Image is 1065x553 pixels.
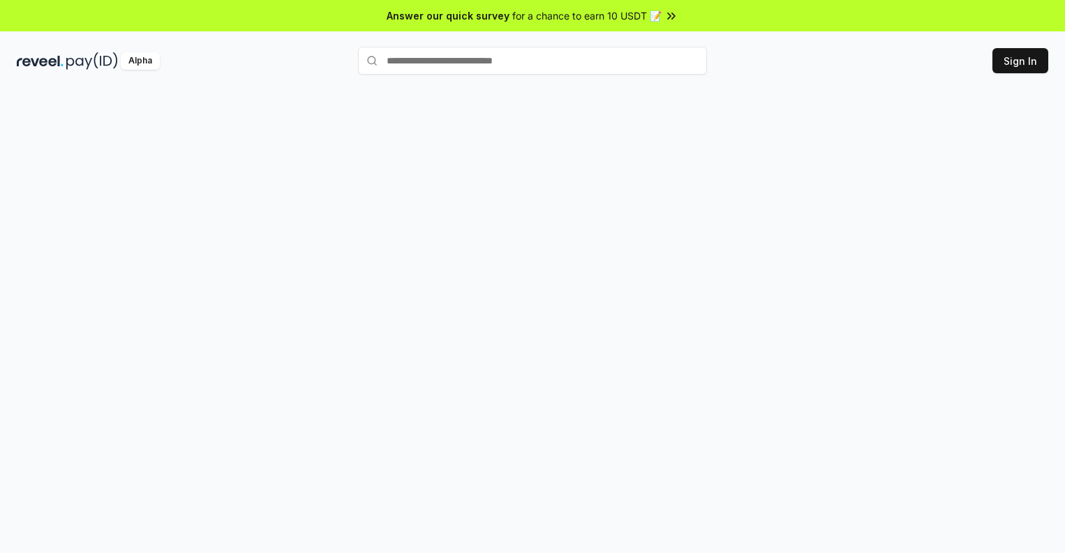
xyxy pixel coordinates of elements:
[387,8,509,23] span: Answer our quick survey
[17,52,64,70] img: reveel_dark
[992,48,1048,73] button: Sign In
[512,8,662,23] span: for a chance to earn 10 USDT 📝
[66,52,118,70] img: pay_id
[121,52,160,70] div: Alpha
